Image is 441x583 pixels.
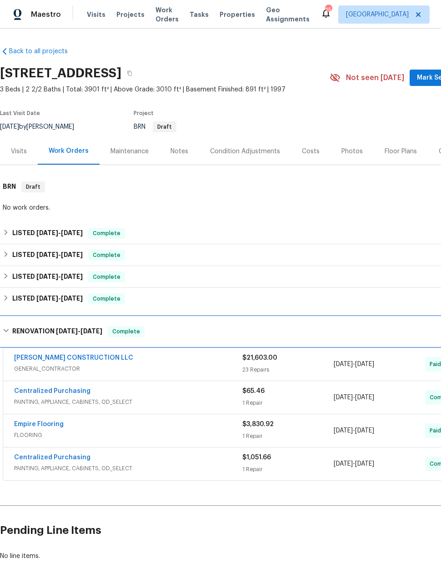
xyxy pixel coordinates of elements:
span: [DATE] [355,361,374,367]
div: Costs [302,147,320,156]
h6: LISTED [12,250,83,261]
span: Complete [109,327,144,336]
span: [DATE] [36,295,58,302]
span: [DATE] [61,295,83,302]
div: 1 Repair [242,465,334,474]
h6: LISTED [12,271,83,282]
span: [DATE] [334,427,353,434]
div: Notes [170,147,188,156]
span: Projects [116,10,145,19]
span: Project [134,111,154,116]
span: - [36,251,83,258]
span: Tasks [190,11,209,18]
a: Centralized Purchasing [14,388,90,394]
div: Visits [11,147,27,156]
span: Work Orders [155,5,179,24]
span: [DATE] [61,273,83,280]
span: Draft [22,182,44,191]
span: - [334,360,374,369]
span: Complete [89,272,124,281]
div: 1 Repair [242,432,334,441]
a: [PERSON_NAME] CONSTRUCTION LLC [14,355,133,361]
div: 25 [325,5,331,15]
span: $1,051.66 [242,454,271,461]
a: Empire Flooring [14,421,64,427]
span: [DATE] [334,361,353,367]
div: Maintenance [110,147,149,156]
button: Copy Address [121,65,138,81]
span: [DATE] [80,328,102,334]
h6: LISTED [12,228,83,239]
span: - [56,328,102,334]
span: [DATE] [355,461,374,467]
span: Complete [89,294,124,303]
h6: RENOVATION [12,326,102,337]
span: - [36,230,83,236]
span: Complete [89,229,124,238]
span: [DATE] [334,394,353,401]
span: [GEOGRAPHIC_DATA] [346,10,409,19]
span: Draft [154,124,175,130]
div: Photos [341,147,363,156]
span: BRN [134,124,176,130]
h6: BRN [3,181,16,192]
span: - [36,273,83,280]
span: $65.46 [242,388,265,394]
span: Not seen [DATE] [346,73,404,82]
span: - [36,295,83,302]
span: [DATE] [61,251,83,258]
div: Condition Adjustments [210,147,280,156]
span: FLOORING [14,431,242,440]
span: GENERAL_CONTRACTOR [14,364,242,373]
span: - [334,459,374,468]
span: [DATE] [36,251,58,258]
span: [DATE] [61,230,83,236]
div: 23 Repairs [242,365,334,374]
span: $21,603.00 [242,355,277,361]
div: Work Orders [49,146,89,156]
div: Floor Plans [385,147,417,156]
span: PAINTING, APPLIANCE, CABINETS, OD_SELECT [14,397,242,407]
h6: LISTED [12,293,83,304]
span: $3,830.92 [242,421,274,427]
span: [DATE] [56,328,78,334]
span: [DATE] [36,230,58,236]
a: Centralized Purchasing [14,454,90,461]
span: [DATE] [334,461,353,467]
span: - [334,426,374,435]
span: Visits [87,10,105,19]
span: Geo Assignments [266,5,310,24]
span: [DATE] [36,273,58,280]
span: Complete [89,251,124,260]
span: PAINTING, APPLIANCE, CABINETS, OD_SELECT [14,464,242,473]
span: [DATE] [355,394,374,401]
span: [DATE] [355,427,374,434]
span: - [334,393,374,402]
div: 1 Repair [242,398,334,407]
span: Maestro [31,10,61,19]
span: Properties [220,10,255,19]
